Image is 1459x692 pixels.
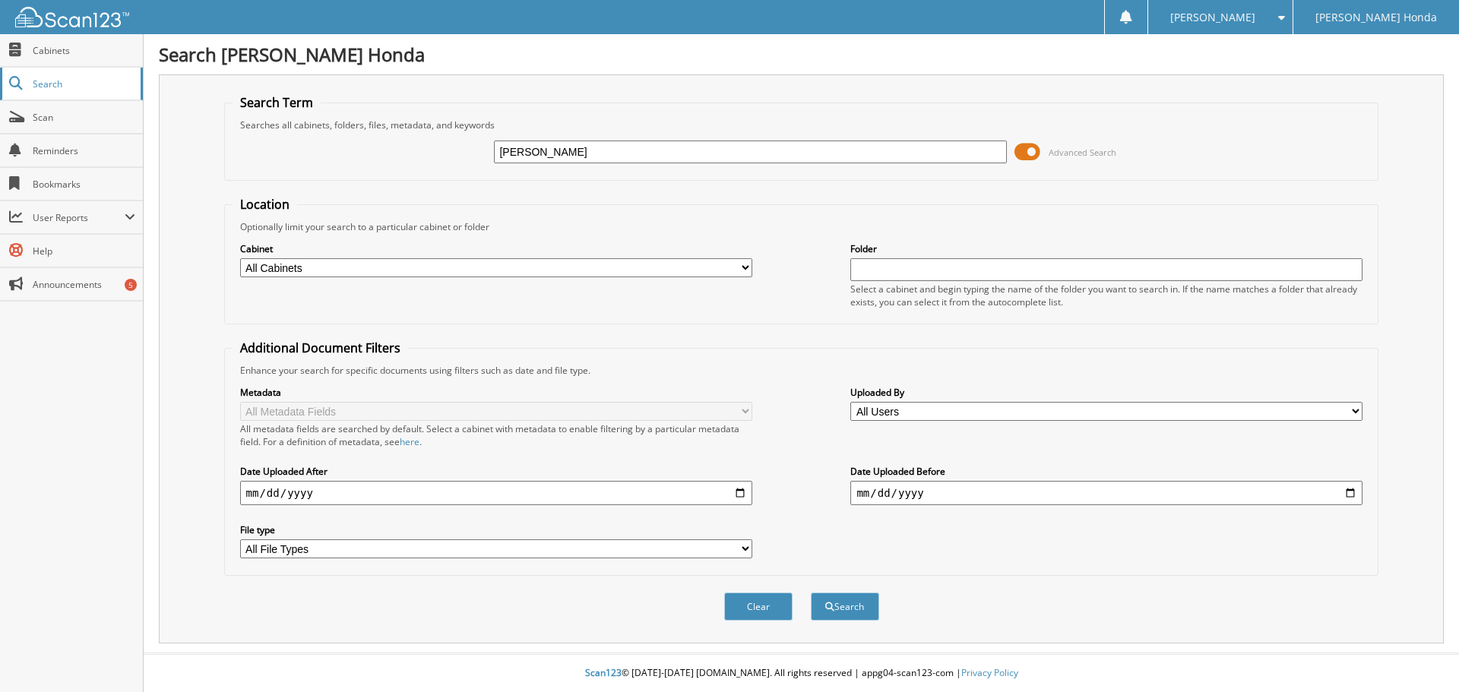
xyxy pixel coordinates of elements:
legend: Location [233,196,297,213]
span: Advanced Search [1049,147,1116,158]
span: [PERSON_NAME] Honda [1315,13,1437,22]
a: Privacy Policy [961,666,1018,679]
span: User Reports [33,211,125,224]
label: Cabinet [240,242,752,255]
iframe: Chat Widget [1383,619,1459,692]
div: 5 [125,279,137,291]
label: Date Uploaded After [240,465,752,478]
div: Optionally limit your search to a particular cabinet or folder [233,220,1371,233]
span: Scan [33,111,135,124]
span: Cabinets [33,44,135,57]
img: scan123-logo-white.svg [15,7,129,27]
span: Announcements [33,278,135,291]
input: end [850,481,1362,505]
span: Search [33,77,133,90]
span: [PERSON_NAME] [1170,13,1255,22]
legend: Search Term [233,94,321,111]
a: here [400,435,419,448]
legend: Additional Document Filters [233,340,408,356]
span: Reminders [33,144,135,157]
input: start [240,481,752,505]
label: Folder [850,242,1362,255]
h1: Search [PERSON_NAME] Honda [159,42,1444,67]
label: File type [240,523,752,536]
label: Uploaded By [850,386,1362,399]
label: Metadata [240,386,752,399]
div: Searches all cabinets, folders, files, metadata, and keywords [233,118,1371,131]
span: Scan123 [585,666,622,679]
div: © [DATE]-[DATE] [DOMAIN_NAME]. All rights reserved | appg04-scan123-com | [144,655,1459,692]
span: Help [33,245,135,258]
div: Select a cabinet and begin typing the name of the folder you want to search in. If the name match... [850,283,1362,308]
div: Enhance your search for specific documents using filters such as date and file type. [233,364,1371,377]
button: Search [811,592,879,621]
span: Bookmarks [33,178,135,191]
button: Clear [724,592,793,621]
label: Date Uploaded Before [850,465,1362,478]
div: All metadata fields are searched by default. Select a cabinet with metadata to enable filtering b... [240,422,752,448]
